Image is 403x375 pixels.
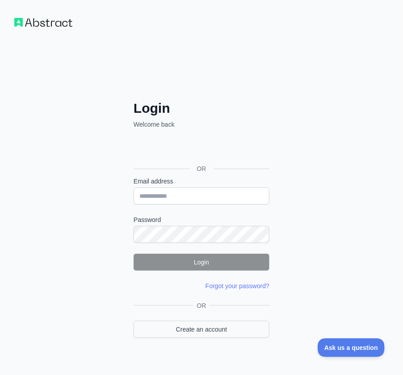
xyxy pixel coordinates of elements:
iframe: Toggle Customer Support [318,338,385,357]
img: Workflow [14,18,72,27]
button: Login [134,254,269,271]
label: Email address [134,177,269,186]
a: Forgot your password? [206,282,269,290]
span: OR [190,164,214,173]
p: Welcome back [134,120,269,129]
span: OR [193,301,210,310]
h2: Login [134,100,269,116]
label: Password [134,215,269,224]
a: Create an account [134,321,269,338]
iframe: Przycisk Zaloguj się przez Google [129,139,272,158]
